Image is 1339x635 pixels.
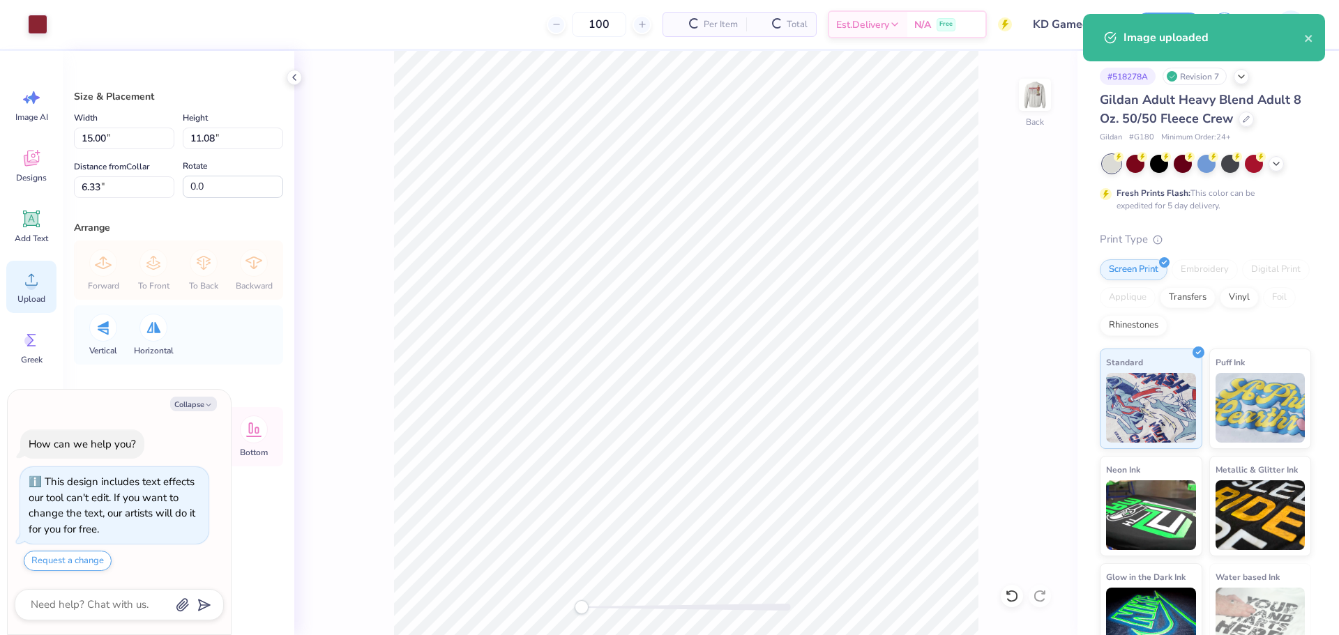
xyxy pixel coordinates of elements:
[575,600,589,614] div: Accessibility label
[183,158,207,174] label: Rotate
[1117,188,1190,199] strong: Fresh Prints Flash:
[1117,187,1288,212] div: This color can be expedited for 5 day delivery.
[74,109,98,126] label: Width
[74,387,283,401] div: Align
[1216,373,1306,443] img: Puff Ink
[74,220,283,235] div: Arrange
[134,345,174,356] span: Horizontal
[1106,462,1140,477] span: Neon Ink
[21,354,43,365] span: Greek
[1216,355,1245,369] span: Puff Ink
[1172,259,1238,280] div: Embroidery
[1277,10,1305,38] img: Vincent Lloyd Laurel
[1100,68,1156,85] div: # 518278A
[1160,287,1216,308] div: Transfers
[29,437,136,451] div: How can we help you?
[16,172,47,183] span: Designs
[1100,287,1156,308] div: Applique
[836,17,889,32] span: Est. Delivery
[1022,10,1125,38] input: Untitled Design
[939,20,953,29] span: Free
[1129,132,1154,144] span: # G180
[74,158,149,175] label: Distance from Collar
[1106,569,1186,584] span: Glow in the Dark Ink
[1100,315,1167,336] div: Rhinestones
[1161,132,1231,144] span: Minimum Order: 24 +
[572,12,626,37] input: – –
[1124,29,1304,46] div: Image uploaded
[787,17,808,32] span: Total
[1254,10,1311,38] a: VL
[914,17,931,32] span: N/A
[89,345,117,356] span: Vertical
[1100,259,1167,280] div: Screen Print
[1106,355,1143,369] span: Standard
[24,551,112,571] button: Request a change
[1216,480,1306,550] img: Metallic & Glitter Ink
[183,109,208,126] label: Height
[1106,373,1196,443] img: Standard
[1216,569,1280,584] span: Water based Ink
[1100,132,1122,144] span: Gildan
[240,447,268,458] span: Bottom
[1242,259,1310,280] div: Digital Print
[15,233,48,244] span: Add Text
[1304,29,1314,46] button: close
[1220,287,1259,308] div: Vinyl
[1100,91,1301,127] span: Gildan Adult Heavy Blend Adult 8 Oz. 50/50 Fleece Crew
[1100,231,1311,247] div: Print Type
[29,475,195,536] div: This design includes text effects our tool can't edit. If you want to change the text, our artist...
[1021,81,1049,109] img: Back
[1216,462,1298,477] span: Metallic & Glitter Ink
[74,89,283,104] div: Size & Placement
[1263,287,1296,308] div: Foil
[704,17,738,32] span: Per Item
[1026,116,1044,128] div: Back
[170,397,217,411] button: Collapse
[17,293,45,305] span: Upload
[1163,68,1227,85] div: Revision 7
[15,112,48,123] span: Image AI
[1106,480,1196,550] img: Neon Ink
